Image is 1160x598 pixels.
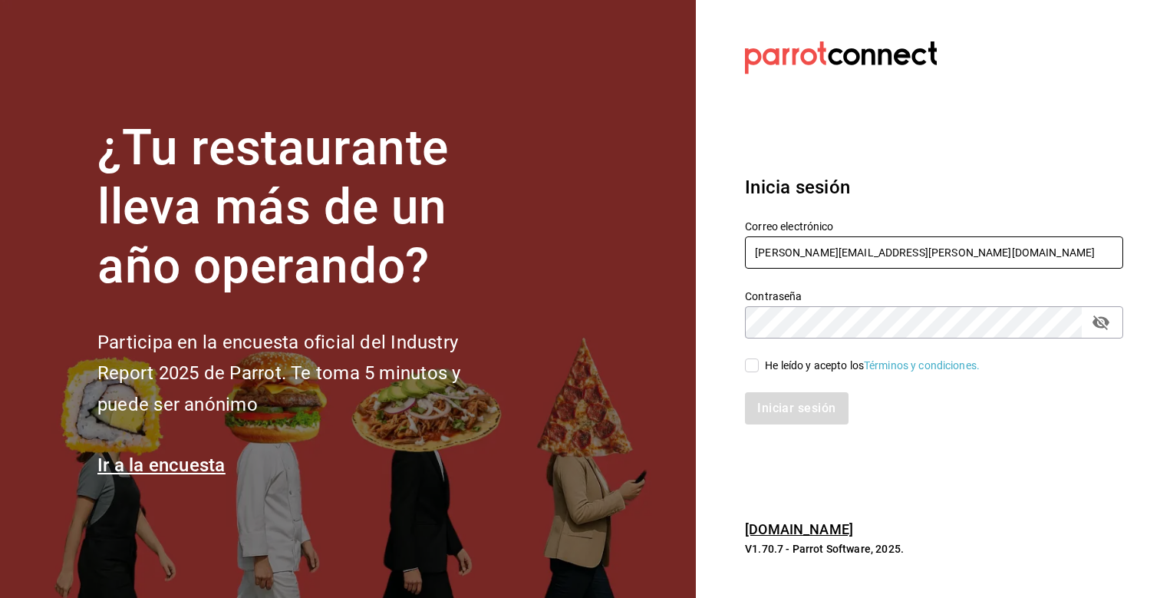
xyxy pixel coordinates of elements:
label: Contraseña [745,291,1123,302]
a: Términos y condiciones. [864,359,980,372]
button: passwordField [1088,309,1114,335]
h1: ¿Tu restaurante lleva más de un año operando? [97,119,512,296]
div: He leído y acepto los [765,358,980,374]
a: [DOMAIN_NAME] [745,521,853,537]
h2: Participa en la encuesta oficial del Industry Report 2025 de Parrot. Te toma 5 minutos y puede se... [97,327,512,421]
a: Ir a la encuesta [97,454,226,476]
input: Ingresa tu correo electrónico [745,236,1123,269]
label: Correo electrónico [745,221,1123,232]
p: V1.70.7 - Parrot Software, 2025. [745,541,1123,557]
h3: Inicia sesión [745,173,1123,201]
